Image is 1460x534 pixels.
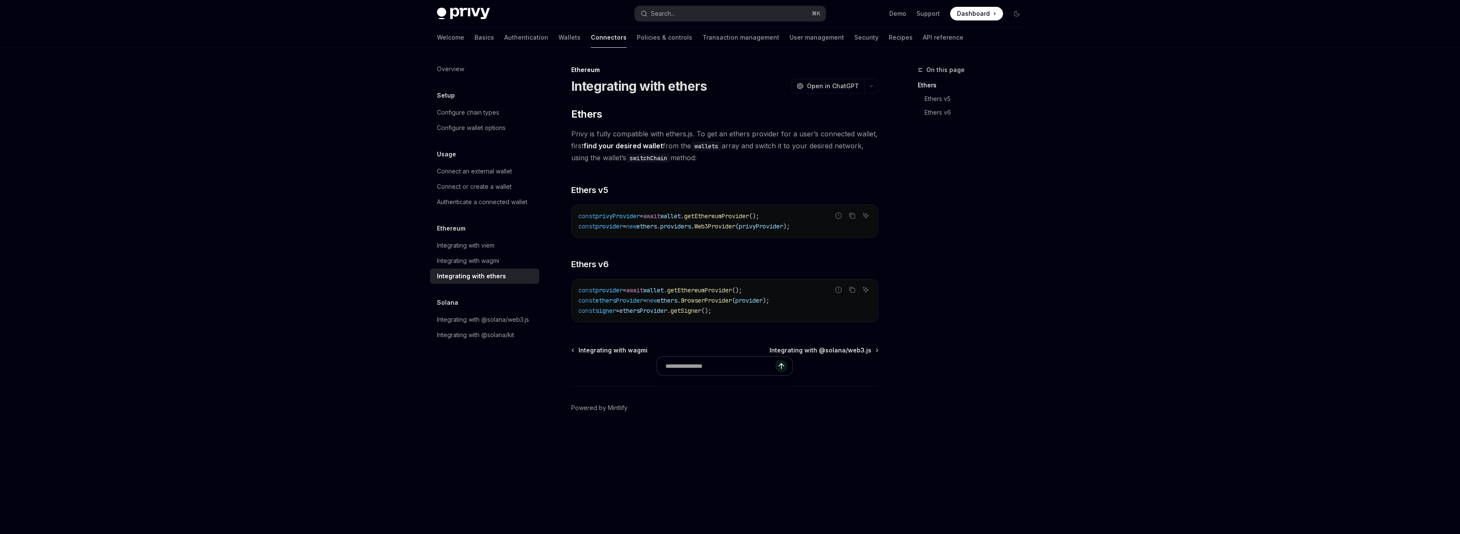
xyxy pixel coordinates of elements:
span: . [691,222,694,230]
a: Integrating with wagmi [572,346,648,355]
span: const [578,212,596,220]
h1: Integrating with ethers [571,78,707,94]
div: Integrating with viem [437,240,494,251]
a: API reference [923,27,963,48]
div: Connect an external wallet [437,166,512,176]
a: Authentication [504,27,548,48]
div: Authenticate a connected wallet [437,197,527,207]
button: Report incorrect code [833,210,844,221]
button: Send message [775,360,787,372]
span: BrowserProvider [681,297,732,304]
span: . [681,212,684,220]
a: Integrating with @solana/kit [430,327,539,343]
button: Ask AI [860,210,871,221]
span: = [623,222,626,230]
a: Authenticate a connected wallet [430,194,539,210]
span: . [664,286,667,294]
span: getEthereumProvider [667,286,732,294]
span: Open in ChatGPT [807,82,859,90]
span: On this page [926,65,965,75]
span: . [657,222,660,230]
span: privyProvider [739,222,783,230]
a: Security [854,27,879,48]
span: signer [596,307,616,315]
a: Basics [474,27,494,48]
span: ethers [636,222,657,230]
code: switchChain [626,153,671,163]
span: new [647,297,657,304]
h5: Ethereum [437,223,465,234]
span: provider [735,297,763,304]
a: Ethers v6 [918,106,1030,119]
a: User management [789,27,844,48]
a: Integrating with ethers [430,268,539,284]
a: Support [916,9,940,18]
button: Copy the contents from the code block [847,284,858,295]
a: Connectors [591,27,627,48]
span: ethers [657,297,677,304]
span: = [616,307,619,315]
button: Copy the contents from the code block [847,210,858,221]
a: Integrating with wagmi [430,253,539,268]
a: Configure wallet options [430,120,539,136]
span: new [626,222,636,230]
button: Open search [635,6,826,21]
span: getEthereumProvider [684,212,749,220]
a: Configure chain types [430,105,539,120]
span: ( [735,222,739,230]
img: dark logo [437,8,490,20]
a: Transaction management [703,27,779,48]
a: Ethers v5 [918,92,1030,106]
span: providers [660,222,691,230]
button: Open in ChatGPT [791,79,864,93]
a: Integrating with @solana/web3.js [430,312,539,327]
div: Integrating with wagmi [437,256,499,266]
div: Search... [651,9,675,19]
a: Policies & controls [637,27,692,48]
code: wallets [691,141,722,151]
span: provider [596,222,623,230]
span: . [667,307,671,315]
span: = [623,286,626,294]
button: Ask AI [860,284,871,295]
span: wallet [660,212,681,220]
a: find your desired wallet [584,141,663,150]
h5: Usage [437,149,456,159]
div: Ethereum [571,66,879,74]
div: Overview [437,64,464,74]
a: Connect or create a wallet [430,179,539,194]
a: Overview [430,61,539,77]
span: const [578,297,596,304]
span: Ethers v5 [571,184,608,196]
span: = [643,297,647,304]
span: ); [783,222,790,230]
a: Integrating with viem [430,238,539,253]
a: Welcome [437,27,464,48]
div: Integrating with @solana/kit [437,330,514,340]
span: Integrating with @solana/web3.js [769,346,871,355]
span: const [578,286,596,294]
a: Powered by Mintlify [571,404,627,412]
div: Configure wallet options [437,123,506,133]
span: Web3Provider [694,222,735,230]
span: await [643,212,660,220]
span: . [677,297,681,304]
span: Integrating with wagmi [578,346,648,355]
span: getSigner [671,307,701,315]
span: (); [701,307,711,315]
span: Privy is fully compatible with ethers.js. To get an ethers provider for a user’s connected wallet... [571,128,879,164]
span: const [578,307,596,315]
span: Ethers v6 [571,258,609,270]
div: Integrating with @solana/web3.js [437,315,529,325]
span: ⌘ K [812,10,821,17]
span: await [626,286,643,294]
span: provider [596,286,623,294]
a: Demo [889,9,906,18]
span: privyProvider [596,212,640,220]
span: wallet [643,286,664,294]
a: Wallets [558,27,581,48]
span: Dashboard [957,9,990,18]
div: Integrating with ethers [437,271,506,281]
button: Toggle dark mode [1010,7,1023,20]
a: Integrating with @solana/web3.js [769,346,878,355]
